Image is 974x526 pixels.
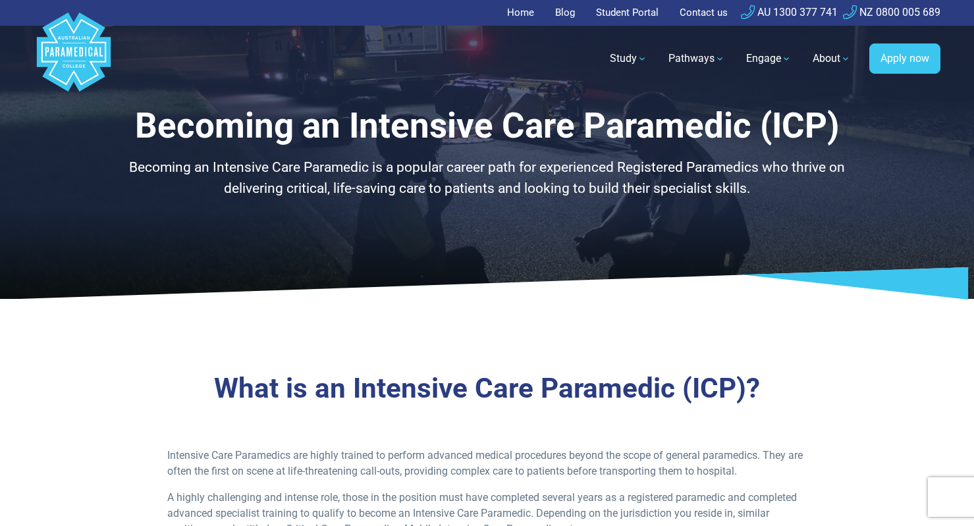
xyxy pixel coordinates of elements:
[738,40,799,77] a: Engage
[102,105,873,147] h1: Becoming an Intensive Care Paramedic (ICP)
[805,40,859,77] a: About
[741,6,838,18] a: AU 1300 377 741
[843,6,940,18] a: NZ 0800 005 689
[102,157,873,199] p: Becoming an Intensive Care Paramedic is a popular career path for experienced Registered Paramedi...
[869,43,940,74] a: Apply now
[661,40,733,77] a: Pathways
[167,448,807,479] p: Intensive Care Paramedics are highly trained to perform advanced medical procedures beyond the sc...
[34,26,113,92] a: Australian Paramedical College
[102,372,873,406] h3: What is an Intensive Care Paramedic (ICP)?
[602,40,655,77] a: Study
